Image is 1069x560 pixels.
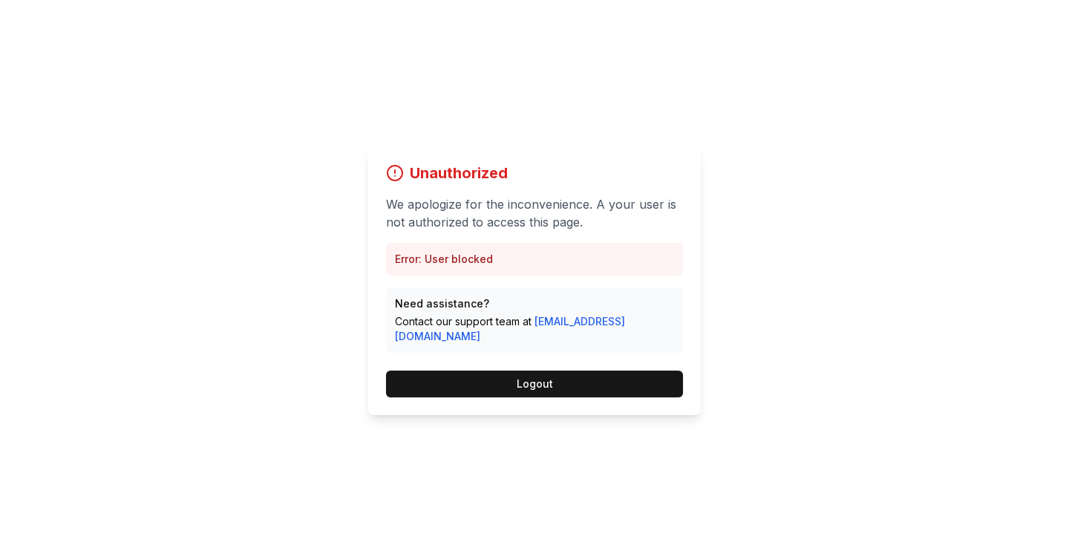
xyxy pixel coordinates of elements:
[386,371,683,397] button: Logout
[410,163,508,183] h1: Unauthorized
[395,252,674,267] p: Error: User blocked
[395,296,674,311] p: Need assistance?
[395,314,674,344] p: Contact our support team at
[386,195,683,231] p: We apologize for the inconvenience. A your user is not authorized to access this page.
